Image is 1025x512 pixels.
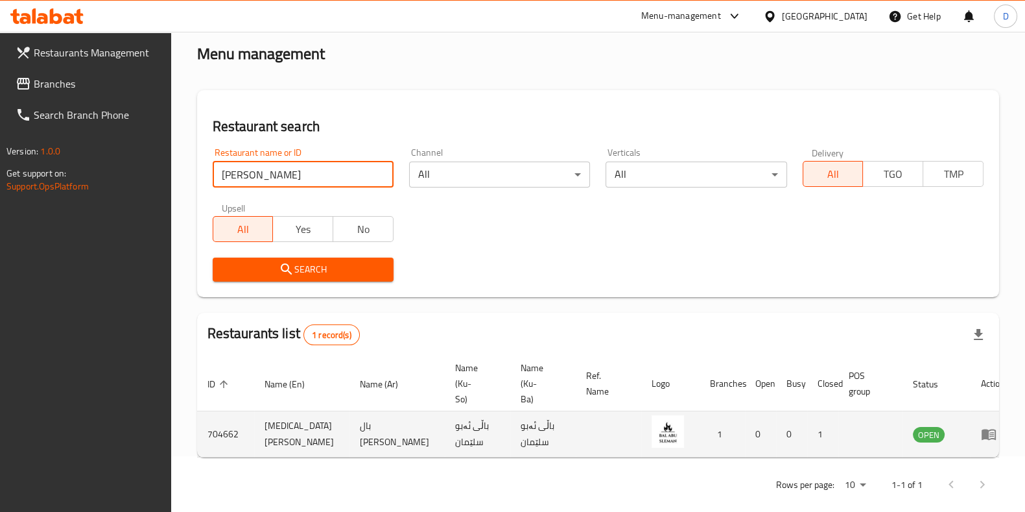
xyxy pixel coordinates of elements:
[333,216,394,242] button: No
[360,376,415,392] span: Name (Ar)
[223,262,383,278] span: Search
[963,319,994,350] div: Export file
[349,411,445,457] td: بال [PERSON_NAME]
[776,477,834,493] p: Rows per page:
[700,411,745,457] td: 1
[641,8,721,24] div: Menu-management
[197,43,325,64] h2: Menu management
[510,411,576,457] td: باڵی ئەبو سلێمان
[222,203,246,212] label: Upsell
[455,360,495,407] span: Name (Ku-So)
[207,324,360,345] h2: Restaurants list
[218,220,268,239] span: All
[1002,9,1008,23] span: D
[700,356,745,411] th: Branches
[807,356,838,411] th: Closed
[840,476,871,495] div: Rows per page:
[5,37,171,68] a: Restaurants Management
[6,178,89,195] a: Support.OpsPlatform
[782,9,867,23] div: [GEOGRAPHIC_DATA]
[265,376,322,392] span: Name (En)
[606,162,786,188] div: All
[304,329,359,341] span: 1 record(s)
[745,356,776,411] th: Open
[745,411,776,457] td: 0
[641,356,700,411] th: Logo
[5,68,171,99] a: Branches
[868,165,918,184] span: TGO
[808,165,858,184] span: All
[213,117,984,136] h2: Restaurant search
[652,415,684,448] img: Bal Abu Sleman
[197,411,254,457] td: 704662
[213,216,274,242] button: All
[807,411,838,457] td: 1
[213,162,394,188] input: Search for restaurant name or ID..
[34,76,161,91] span: Branches
[521,360,560,407] span: Name (Ku-Ba)
[409,162,590,188] div: All
[5,99,171,130] a: Search Branch Phone
[586,368,626,399] span: Ref. Name
[862,161,923,187] button: TGO
[849,368,887,399] span: POS group
[272,216,333,242] button: Yes
[303,324,360,345] div: Total records count
[34,45,161,60] span: Restaurants Management
[338,220,388,239] span: No
[213,258,394,282] button: Search
[197,356,1015,457] table: enhanced table
[913,376,955,392] span: Status
[803,161,864,187] button: All
[6,143,38,160] span: Version:
[971,356,1015,411] th: Action
[812,148,844,157] label: Delivery
[207,376,232,392] span: ID
[40,143,60,160] span: 1.0.0
[928,165,978,184] span: TMP
[34,107,161,123] span: Search Branch Phone
[891,477,923,493] p: 1-1 of 1
[776,356,807,411] th: Busy
[445,411,510,457] td: باڵی ئەبو سلێمان
[278,220,328,239] span: Yes
[254,411,349,457] td: [MEDICAL_DATA][PERSON_NAME]
[913,428,945,443] span: OPEN
[776,411,807,457] td: 0
[923,161,984,187] button: TMP
[6,165,66,182] span: Get support on:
